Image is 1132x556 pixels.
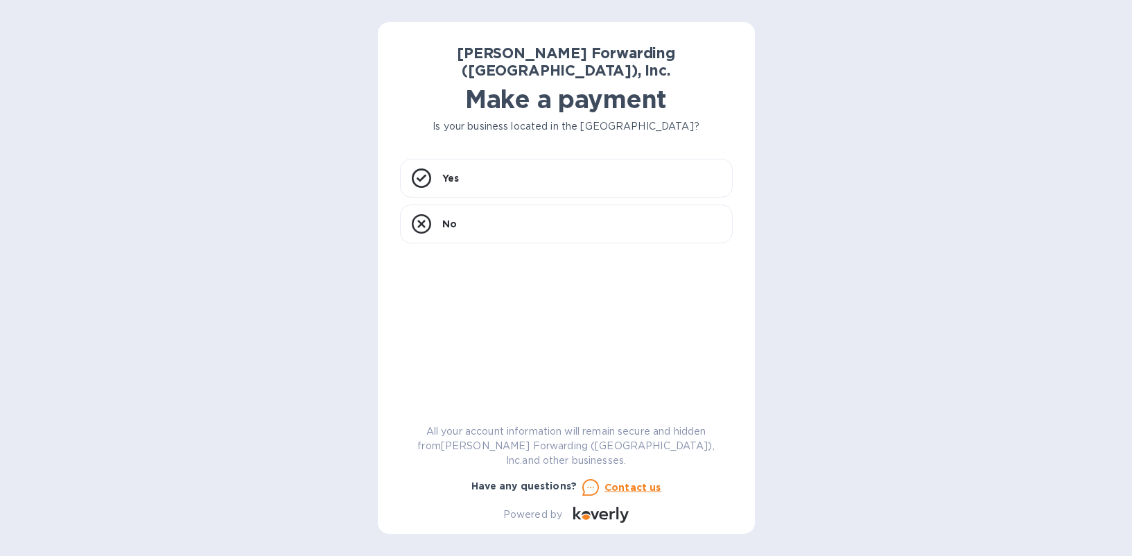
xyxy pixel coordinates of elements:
[400,119,733,134] p: Is your business located in the [GEOGRAPHIC_DATA]?
[400,424,733,468] p: All your account information will remain secure and hidden from [PERSON_NAME] Forwarding ([GEOGRA...
[471,480,577,492] b: Have any questions?
[442,217,457,231] p: No
[457,44,675,79] b: [PERSON_NAME] Forwarding ([GEOGRAPHIC_DATA]), Inc.
[400,85,733,114] h1: Make a payment
[604,482,661,493] u: Contact us
[442,171,459,185] p: Yes
[503,507,562,522] p: Powered by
